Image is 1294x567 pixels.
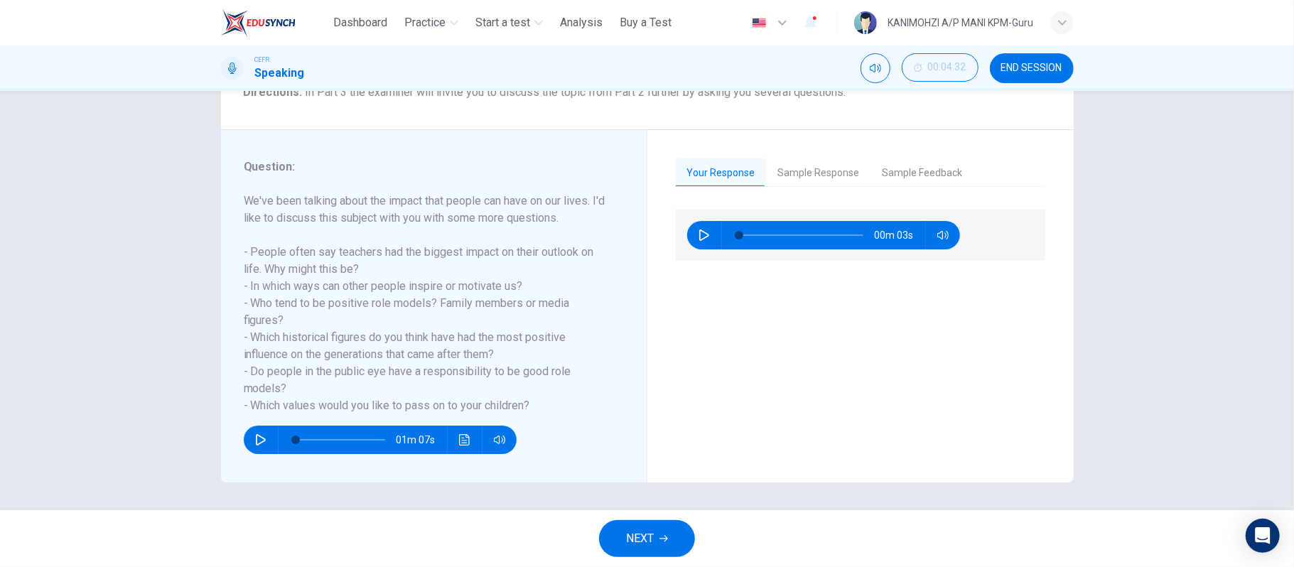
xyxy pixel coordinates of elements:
button: Sample Response [767,158,871,188]
button: 00:04:32 [902,53,978,82]
button: Click to see the audio transcription [453,426,476,454]
button: Practice [399,10,464,36]
button: Analysis [554,10,608,36]
span: 01m 07s [397,426,447,454]
h6: We've been talking about the impact that people can have on our lives. I'd like to discuss this s... [244,193,607,414]
button: Buy a Test [614,10,677,36]
span: 00m 03s [875,221,925,249]
a: ELTC logo [221,9,328,37]
img: Profile picture [854,11,877,34]
h1: Speaking [255,65,305,82]
span: Practice [404,14,446,31]
button: Dashboard [328,10,393,36]
span: 00:04:32 [928,62,966,73]
span: Dashboard [333,14,387,31]
h6: Question : [244,158,607,175]
span: Start a test [475,14,530,31]
div: KANIMOHZI A/P MANI KPM-Guru [888,14,1034,31]
h6: Directions : [244,84,1051,101]
button: Sample Feedback [871,158,974,188]
span: CEFR [255,55,270,65]
div: basic tabs example [676,158,1045,188]
button: END SESSION [990,53,1074,83]
span: END SESSION [1001,63,1062,74]
div: Hide [902,53,978,83]
button: Start a test [470,10,549,36]
img: en [750,18,768,28]
img: ELTC logo [221,9,296,37]
button: NEXT [599,520,695,557]
span: In Part 3 the examiner will invite you to discuss the topic from Part 2 further by asking you sev... [306,85,846,99]
span: NEXT [626,529,654,549]
span: Analysis [560,14,603,31]
button: Your Response [676,158,767,188]
div: Open Intercom Messenger [1246,519,1280,553]
span: Buy a Test [620,14,672,31]
div: Mute [861,53,890,83]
